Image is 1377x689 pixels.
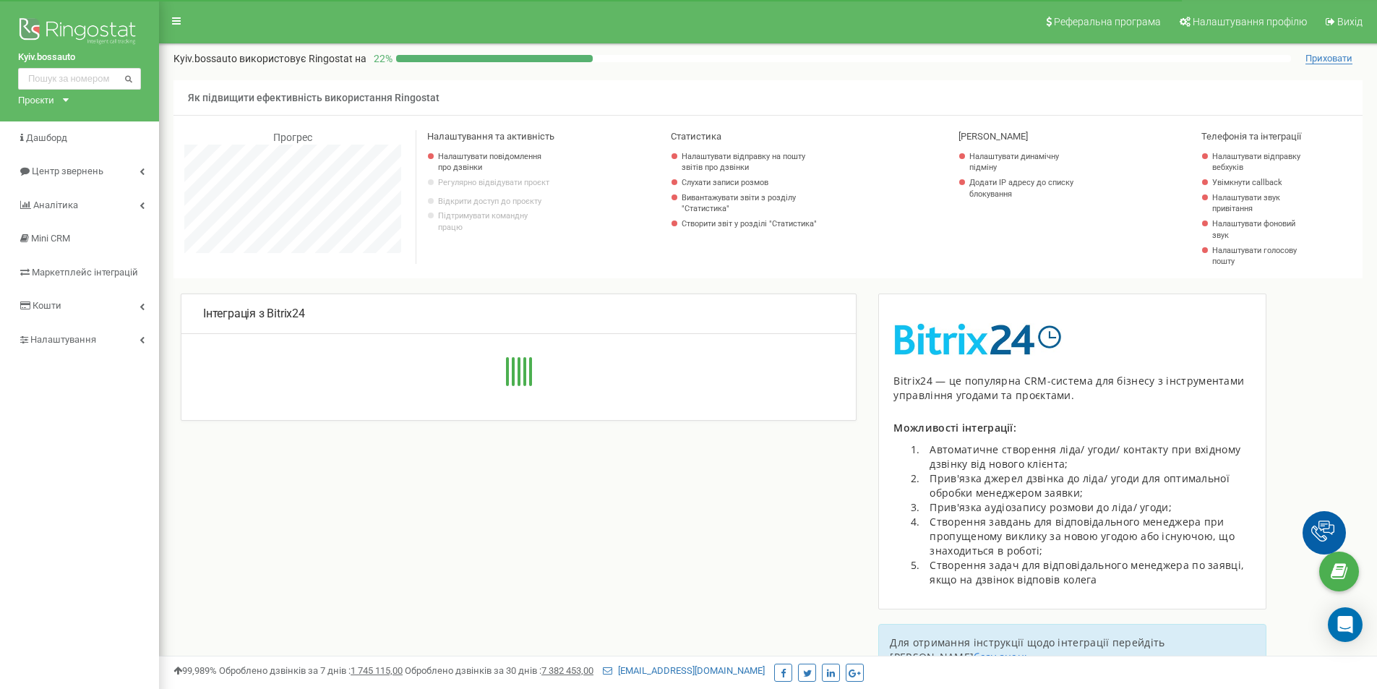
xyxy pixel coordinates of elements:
[969,177,1081,200] a: Додати IP адресу до списку блокування
[1201,131,1301,142] span: Телефонія та інтеграції
[969,151,1081,174] a: Налаштувати динамічну підміну
[922,442,1251,471] li: Автоматичне створення ліда/ угоди/ контакту при вхідному дзвінку від нового клієнта;
[18,14,141,51] img: Ringostat logo
[188,92,439,103] span: Як підвищити ефективність використання Ringostat
[603,665,765,676] a: [EMAIL_ADDRESS][DOMAIN_NAME]
[438,210,550,233] p: Підтримувати командну працю
[33,300,61,311] span: Кошти
[203,306,834,322] p: Інтеграція з Bitrix24
[32,267,138,278] span: Маркетплейс інтеграцій
[890,635,1255,664] p: Для отримання інструкції щодо інтеграції перейдіть [PERSON_NAME]
[1212,151,1305,174] a: Налаштувати відправку вебхуків
[366,51,396,66] p: 22 %
[18,68,141,90] input: Пошук за номером
[1328,607,1363,642] div: Open Intercom Messenger
[922,515,1251,558] li: Створення завдань для відповідального менеджера при пропущеному виклику за новою угодою або існую...
[1305,53,1352,64] span: Приховати
[173,665,217,676] span: 99,989%
[438,151,550,174] a: Налаштувати повідомлення про дзвінки
[671,131,721,142] span: Статистика
[18,51,141,64] a: Kyiv.bossauto
[1212,218,1305,241] a: Налаштувати фоновий звук
[682,151,824,174] a: Налаштувати відправку на пошту звітів про дзвінки
[427,131,554,142] span: Налаштування та активність
[1054,16,1161,27] span: Реферальна програма
[438,177,550,189] p: Регулярно відвідувати проєкт
[922,500,1251,515] li: Прив'язка аудіозапису розмови до ліда/ угоди;
[893,374,1251,403] div: Bitrix24 — це популярна CRM-система для бізнесу з інструментами управління угодами та проєктами.
[173,51,366,66] p: Kyiv.bossauto
[893,323,1061,356] img: image
[1212,192,1305,215] a: Налаштувати звук привітання
[1337,16,1363,27] span: Вихід
[1212,245,1305,268] a: Налаштувати голосову пошту
[893,421,1251,435] p: Можливості інтеграції:
[30,334,96,345] span: Налаштування
[32,166,103,176] span: Центр звернень
[351,665,403,676] u: 1 745 115,00
[541,665,593,676] u: 7 382 453,00
[1212,177,1305,189] a: Увімкнути callback
[682,218,824,230] a: Створити звіт у розділі "Статистика"
[1193,16,1307,27] span: Налаштування профілю
[682,177,824,189] a: Слухати записи розмов
[18,93,54,107] div: Проєкти
[273,132,312,143] span: Прогрес
[33,200,78,210] span: Аналiтика
[438,196,550,207] a: Відкрити доступ до проєкту
[405,665,593,676] span: Оброблено дзвінків за 30 днів :
[958,131,1028,142] span: [PERSON_NAME]
[974,650,1030,664] a: базу знань
[26,132,67,143] span: Дашборд
[219,665,403,676] span: Оброблено дзвінків за 7 днів :
[922,471,1251,500] li: Прив'язка джерел дзвінка до ліда/ угоди для оптимальної обробки менеджером заявки;
[239,53,366,64] span: використовує Ringostat на
[31,233,70,244] span: Mini CRM
[682,192,824,215] a: Вивантажувати звіти з розділу "Статистика"
[922,558,1251,587] li: Створення задач для відповідального менеджера по заявці, якщо на дзвінок відповів колега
